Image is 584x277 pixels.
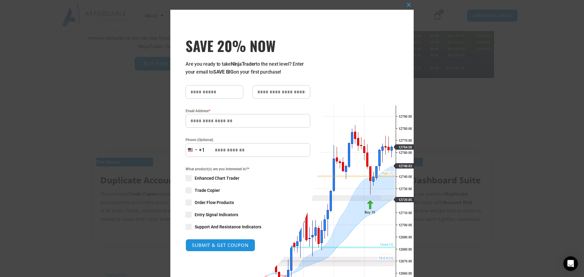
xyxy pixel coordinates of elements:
[186,199,310,206] label: Order Flow Products
[186,137,310,143] label: Phone (Optional)
[195,199,234,206] span: Order Flow Products
[563,256,578,271] div: Open Intercom Messenger
[195,212,238,218] span: Entry Signal Indicators
[186,143,205,157] button: Selected country
[195,224,261,230] span: Support And Resistance Indicators
[231,61,256,67] strong: NinjaTrader
[213,69,234,75] strong: SAVE BIG
[186,224,310,230] label: Support And Resistance Indicators
[186,239,255,251] button: SUBMIT & GET COUPON
[199,146,205,154] div: +1
[186,212,310,218] label: Entry Signal Indicators
[195,175,239,181] span: Enhanced Chart Trader
[186,37,310,54] h3: SAVE 20% NOW
[186,108,310,114] label: Email Address
[195,187,220,193] span: Trade Copier
[186,60,310,76] p: Are you ready to take to the next level? Enter your email to on your first purchase!
[186,166,310,172] span: What product(s) are you interested in?
[186,187,310,193] label: Trade Copier
[186,175,310,181] label: Enhanced Chart Trader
